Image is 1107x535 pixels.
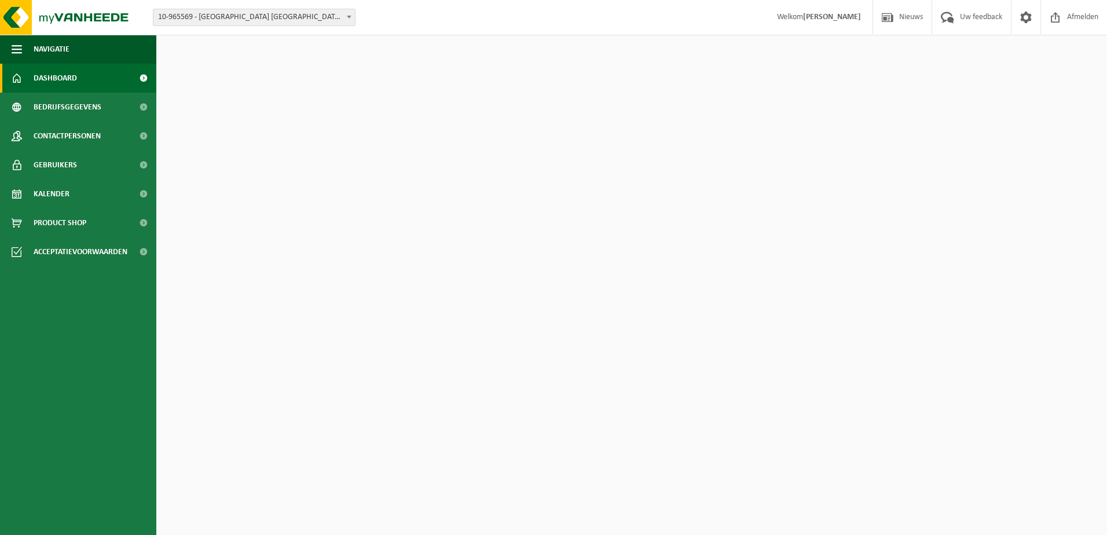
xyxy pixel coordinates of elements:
[34,64,77,93] span: Dashboard
[153,9,355,26] span: 10-965569 - VAN DER VALK HOTEL PARK LANE ANTWERPEN NV - ANTWERPEN
[34,122,101,151] span: Contactpersonen
[34,151,77,179] span: Gebruikers
[153,9,355,25] span: 10-965569 - VAN DER VALK HOTEL PARK LANE ANTWERPEN NV - ANTWERPEN
[34,35,69,64] span: Navigatie
[34,208,86,237] span: Product Shop
[34,93,101,122] span: Bedrijfsgegevens
[803,13,861,21] strong: [PERSON_NAME]
[34,237,127,266] span: Acceptatievoorwaarden
[34,179,69,208] span: Kalender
